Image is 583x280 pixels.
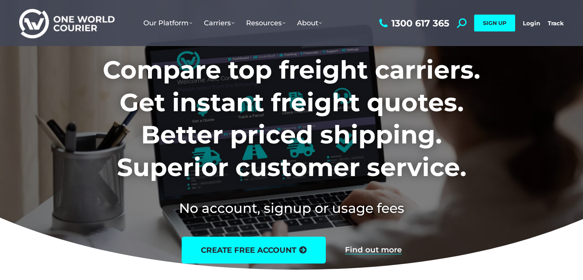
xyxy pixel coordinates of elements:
[52,54,531,183] h1: Compare top freight carriers. Get instant freight quotes. Better priced shipping. Superior custom...
[483,20,506,26] span: SIGN UP
[240,11,291,35] a: Resources
[204,19,235,27] span: Carriers
[291,11,328,35] a: About
[246,19,286,27] span: Resources
[19,8,115,39] img: One World Courier
[143,19,192,27] span: Our Platform
[548,20,564,27] a: Track
[523,20,540,27] a: Login
[138,11,198,35] a: Our Platform
[377,18,449,28] a: 1300 617 365
[198,11,240,35] a: Carriers
[474,15,515,31] a: SIGN UP
[297,19,322,27] span: About
[345,246,402,254] a: Find out more
[52,199,531,217] h2: No account, signup or usage fees
[182,237,326,264] a: create free account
